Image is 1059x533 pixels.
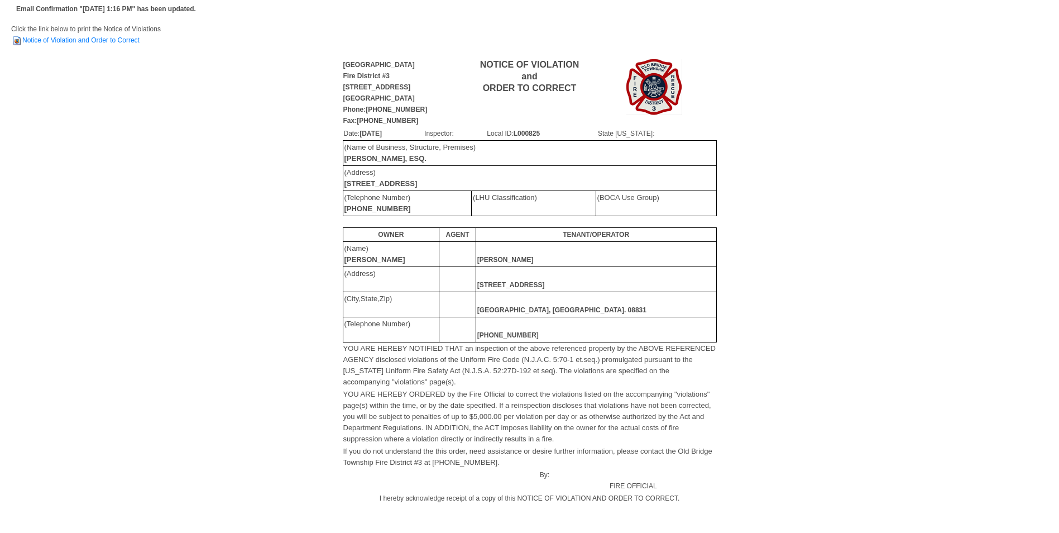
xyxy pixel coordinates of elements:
[563,231,629,239] b: TENANT/OPERATOR
[344,168,418,188] font: (Address)
[11,25,161,44] span: Click the link below to print the Notice of Violations
[344,204,411,213] b: [PHONE_NUMBER]
[344,179,418,188] b: [STREET_ADDRESS]
[477,281,545,289] b: [STREET_ADDRESS]
[486,127,597,140] td: Local ID:
[344,143,476,163] font: (Name of Business, Structure, Premises)
[597,127,716,140] td: State [US_STATE]:
[15,2,198,16] td: Email Confirmation "[DATE] 1:16 PM" has been updated.
[344,244,405,264] font: (Name)
[480,60,579,93] b: NOTICE OF VIOLATION and ORDER TO CORRECT
[343,61,428,125] b: [GEOGRAPHIC_DATA] Fire District #3 [STREET_ADDRESS] [GEOGRAPHIC_DATA] Phone:[PHONE_NUMBER] Fax:[P...
[477,331,539,339] b: [PHONE_NUMBER]
[11,35,22,46] img: HTML Document
[344,255,405,264] b: [PERSON_NAME]
[378,231,404,239] b: OWNER
[343,469,550,492] td: By:
[344,154,427,163] b: [PERSON_NAME], ESQ.
[477,306,646,314] b: [GEOGRAPHIC_DATA], [GEOGRAPHIC_DATA]. 08831
[343,447,712,467] font: If you do not understand the this order, need assistance or desire further information, please co...
[477,256,534,264] b: [PERSON_NAME]
[424,127,486,140] td: Inspector:
[344,269,376,278] font: (Address)
[626,59,682,115] img: Image
[445,231,469,239] b: AGENT
[343,127,424,140] td: Date:
[550,469,716,492] td: FIRE OFFICIAL
[473,193,537,202] font: (LHU Classification)
[343,390,711,443] font: YOU ARE HEREBY ORDERED by the Fire Official to correct the violations listed on the accompanying ...
[344,193,411,213] font: (Telephone Number)
[344,320,411,328] font: (Telephone Number)
[343,344,716,386] font: YOU ARE HEREBY NOTIFIED THAT an inspection of the above referenced property by the ABOVE REFERENC...
[514,130,540,137] b: L000825
[11,36,140,44] a: Notice of Violation and Order to Correct
[597,193,659,202] font: (BOCA Use Group)
[343,492,717,505] td: I hereby acknowledge receipt of a copy of this NOTICE OF VIOLATION AND ORDER TO CORRECT.
[360,130,382,137] b: [DATE]
[344,294,392,303] font: (City,State,Zip)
